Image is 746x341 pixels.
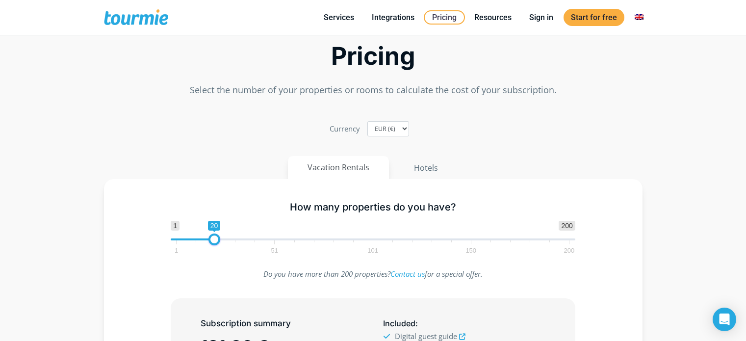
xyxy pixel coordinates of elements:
a: Switch to [627,11,651,24]
a: Start for free [564,9,624,26]
h5: : [383,317,545,330]
span: 20 [208,221,221,231]
span: 150 [464,248,478,253]
h5: How many properties do you have? [171,201,575,213]
span: 1 [171,221,180,231]
span: 1 [173,248,180,253]
p: Do you have more than 200 properties? for a special offer. [171,267,575,281]
span: 200 [563,248,576,253]
a: Pricing [424,10,465,25]
span: 101 [366,248,380,253]
button: Vacation Rentals [288,156,389,179]
div: Open Intercom Messenger [713,308,736,331]
a: Services [316,11,361,24]
label: Currency [330,122,360,135]
span: 200 [559,221,575,231]
a: Contact us [390,269,425,279]
a: Resources [467,11,519,24]
span: Included [383,318,415,328]
span: Digital guest guide [395,331,457,341]
a: Sign in [522,11,561,24]
a: Integrations [364,11,422,24]
button: Hotels [394,156,458,180]
span: 51 [270,248,280,253]
h5: Subscription summary [201,317,362,330]
h2: Pricing [104,45,643,68]
p: Select the number of your properties or rooms to calculate the cost of your subscription. [104,83,643,97]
